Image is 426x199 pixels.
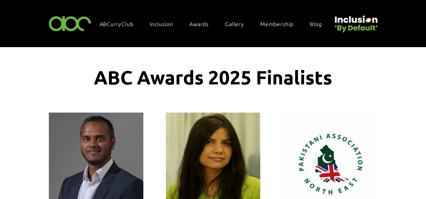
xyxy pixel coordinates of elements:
span: Blog [310,20,322,27]
span: Gallery [225,20,244,27]
span: ABC Awards 2025 Finalists [94,65,332,89]
a: Membership [257,17,304,31]
span: Awards [189,20,209,27]
div: Awards [186,17,219,31]
span: Membership [260,20,293,27]
a: Blog [306,17,332,31]
img: Untitled design (22).png [332,10,379,33]
a: Gallery [222,17,254,31]
nav: Site [96,17,332,31]
span: Inclusion [150,20,173,27]
div: Inclusion [146,17,183,31]
a: ABCurryClub [96,17,144,31]
span: ABCurryClub [100,20,134,27]
img: ABC-Logo-Blank-Background-01-01-2.png [47,13,94,33]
